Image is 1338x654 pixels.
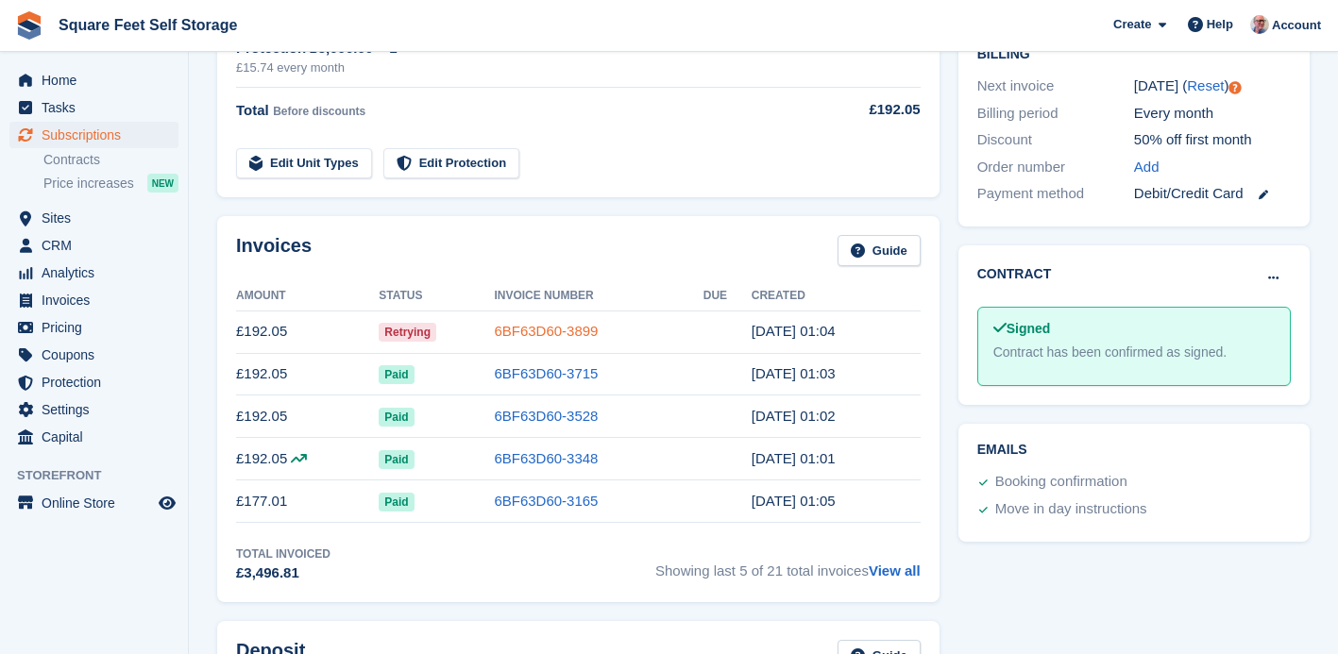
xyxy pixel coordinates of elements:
a: Edit Protection [383,148,519,179]
div: Every month [1134,103,1291,125]
span: Storefront [17,466,188,485]
a: menu [9,314,178,341]
span: Tasks [42,94,155,121]
span: Paid [379,493,414,511]
a: Price increases NEW [43,173,178,193]
span: Capital [42,424,155,450]
span: Total [236,102,269,118]
div: £192.05 [816,99,921,121]
div: £3,496.81 [236,562,330,584]
span: Before discounts [273,105,365,118]
div: Tooltip anchor [1227,79,1244,96]
div: Discount [977,129,1134,151]
a: menu [9,396,178,423]
div: Signed [993,319,1275,339]
td: £192.05 [236,395,379,438]
div: [DATE] ( ) [1134,75,1291,97]
div: Payment method [977,183,1134,205]
a: menu [9,122,178,148]
span: Showing last 5 of 21 total invoices [655,545,921,584]
span: Invoices [42,287,155,313]
a: menu [9,369,178,395]
a: Preview store [156,492,178,514]
img: stora-icon-8386f47178a22dfd0bd8f6a31ec36ba5ce8667c1dd55bd0f319d3a0aa187defe.svg [15,11,43,40]
span: Pricing [42,314,155,341]
td: £15.74 [816,26,921,88]
td: £192.05 [236,438,379,480]
a: 6BF63D60-3715 [494,365,598,381]
span: Online Store [42,490,155,516]
a: Edit Unit Types [236,148,372,179]
a: Guide [838,235,921,266]
span: Create [1113,15,1151,34]
th: Due [703,281,752,311]
th: Status [379,281,494,311]
div: Contract has been confirmed as signed. [993,343,1275,362]
a: menu [9,424,178,450]
h2: Billing [977,43,1291,62]
span: Settings [42,396,155,423]
a: menu [9,94,178,121]
span: Paid [379,408,414,427]
span: Subscriptions [42,122,155,148]
span: Coupons [42,342,155,368]
time: 2025-08-11 00:03:38 UTC [752,365,836,381]
img: David Greer [1250,15,1269,34]
td: £177.01 [236,480,379,523]
th: Invoice Number [494,281,703,311]
span: CRM [42,232,155,259]
time: 2025-06-11 00:01:54 UTC [752,450,836,466]
span: Help [1207,15,1233,34]
th: Created [752,281,921,311]
td: £192.05 [236,310,379,353]
a: menu [9,342,178,368]
div: Move in day instructions [995,498,1147,521]
div: 50% off first month [1134,129,1291,151]
a: View all [869,562,921,579]
span: Retrying [379,323,436,342]
a: menu [9,287,178,313]
a: 6BF63D60-3899 [494,323,598,339]
div: Booking confirmation [995,471,1127,494]
div: Order number [977,157,1134,178]
a: menu [9,232,178,259]
time: 2025-05-11 00:05:54 UTC [752,493,836,509]
a: 6BF63D60-3528 [494,408,598,424]
div: £15.74 every month [236,59,816,77]
a: menu [9,260,178,286]
a: 6BF63D60-3165 [494,493,598,509]
div: Total Invoiced [236,545,330,562]
span: Paid [379,450,414,469]
th: Amount [236,281,379,311]
time: 2025-09-11 00:04:47 UTC [752,323,836,339]
td: £192.05 [236,353,379,395]
span: Home [42,67,155,93]
a: menu [9,205,178,231]
div: Next invoice [977,75,1134,97]
a: Contracts [43,151,178,169]
time: 2025-07-11 00:02:46 UTC [752,408,836,424]
h2: Invoices [236,235,312,266]
h2: Contract [977,264,1052,284]
span: Analytics [42,260,155,286]
a: menu [9,490,178,516]
span: Protection [42,369,155,395]
div: Billing period [977,103,1134,125]
span: Account [1272,16,1321,35]
div: Debit/Credit Card [1134,183,1291,205]
span: Price increases [43,175,134,193]
a: 6BF63D60-3348 [494,450,598,466]
a: menu [9,67,178,93]
a: Add [1134,157,1160,178]
div: NEW [147,174,178,193]
a: Reset [1187,77,1224,93]
span: Paid [379,365,414,384]
span: Sites [42,205,155,231]
h2: Emails [977,443,1291,458]
a: Square Feet Self Storage [51,9,245,41]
